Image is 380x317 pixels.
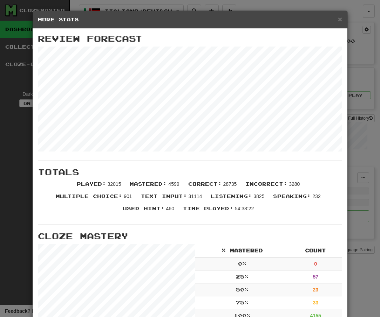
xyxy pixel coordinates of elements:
[195,244,289,257] th: % Mastered
[137,193,208,205] li: 31114
[77,181,106,187] span: Played :
[195,270,289,283] td: 25 %
[188,181,222,187] span: Correct :
[38,16,342,23] h5: More Stats
[183,205,233,211] span: Time Played :
[314,261,317,267] strong: 0
[207,193,270,205] li: 3825
[73,181,127,193] li: 32015
[38,232,342,241] h3: Cloze Mastery
[195,283,289,296] td: 50 %
[126,181,184,193] li: 4599
[289,244,342,257] th: Count
[338,15,342,23] button: Close
[242,181,305,193] li: 3280
[130,181,167,187] span: Mastered :
[179,205,259,217] li: 54:38:22
[123,205,165,211] span: Used Hint :
[119,205,179,217] li: 460
[245,181,287,187] span: Incorrect :
[141,193,187,199] span: Text Input :
[338,15,342,23] span: ×
[185,181,242,193] li: 28735
[273,193,311,199] span: Speaking :
[211,193,252,199] span: Listening :
[38,34,342,43] h3: Review Forecast
[313,287,318,293] strong: 23
[195,296,289,309] td: 75 %
[195,257,289,270] td: 0 %
[52,193,137,205] li: 901
[270,193,326,205] li: 232
[38,168,342,177] h3: Totals
[313,274,318,280] strong: 57
[313,300,318,305] strong: 33
[56,193,122,199] span: Multiple Choice :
